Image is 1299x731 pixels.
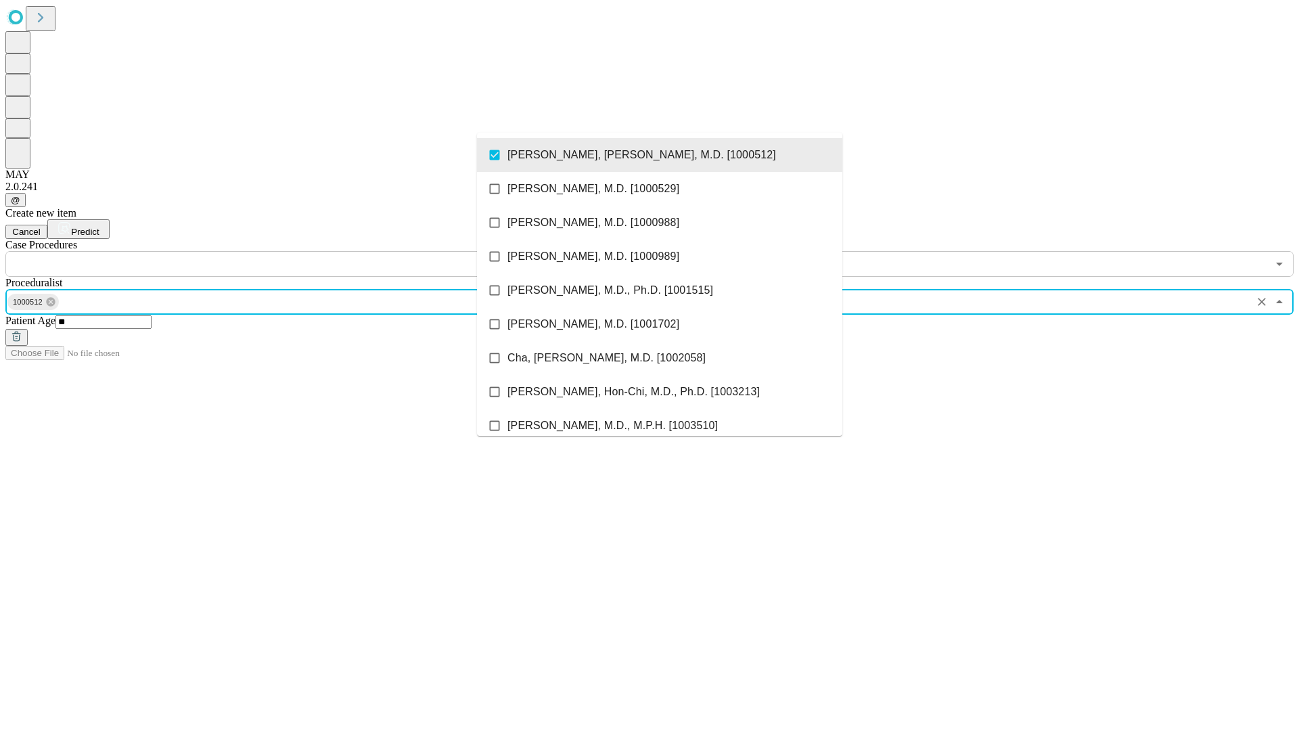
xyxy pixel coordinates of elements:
[507,384,760,400] span: [PERSON_NAME], Hon-Chi, M.D., Ph.D. [1003213]
[507,181,679,197] span: [PERSON_NAME], M.D. [1000529]
[507,316,679,332] span: [PERSON_NAME], M.D. [1001702]
[5,225,47,239] button: Cancel
[7,294,48,310] span: 1000512
[507,215,679,231] span: [PERSON_NAME], M.D. [1000988]
[5,169,1294,181] div: MAY
[5,181,1294,193] div: 2.0.241
[5,193,26,207] button: @
[507,248,679,265] span: [PERSON_NAME], M.D. [1000989]
[1252,292,1271,311] button: Clear
[71,227,99,237] span: Predict
[507,147,776,163] span: [PERSON_NAME], [PERSON_NAME], M.D. [1000512]
[5,315,55,326] span: Patient Age
[12,227,41,237] span: Cancel
[1270,254,1289,273] button: Open
[5,277,62,288] span: Proceduralist
[7,294,59,310] div: 1000512
[507,418,718,434] span: [PERSON_NAME], M.D., M.P.H. [1003510]
[11,195,20,205] span: @
[5,207,76,219] span: Create new item
[1270,292,1289,311] button: Close
[507,282,713,298] span: [PERSON_NAME], M.D., Ph.D. [1001515]
[507,350,706,366] span: Cha, [PERSON_NAME], M.D. [1002058]
[5,239,77,250] span: Scheduled Procedure
[47,219,110,239] button: Predict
